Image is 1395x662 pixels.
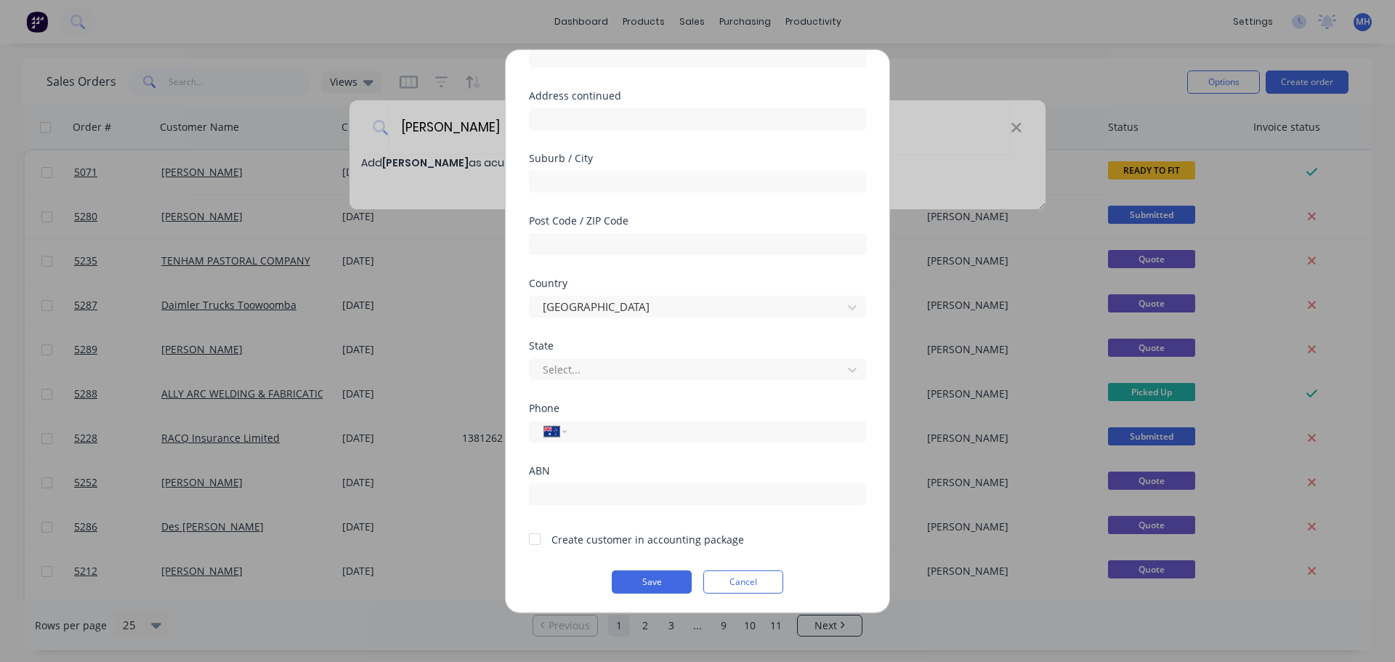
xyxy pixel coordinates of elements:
[529,403,866,413] div: Phone
[529,278,866,288] div: Country
[529,90,866,100] div: Address continued
[529,465,866,475] div: ABN
[703,570,783,593] button: Cancel
[529,215,866,225] div: Post Code / ZIP Code
[612,570,692,593] button: Save
[529,340,866,350] div: State
[551,531,744,546] div: Create customer in accounting package
[529,153,866,163] div: Suburb / City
